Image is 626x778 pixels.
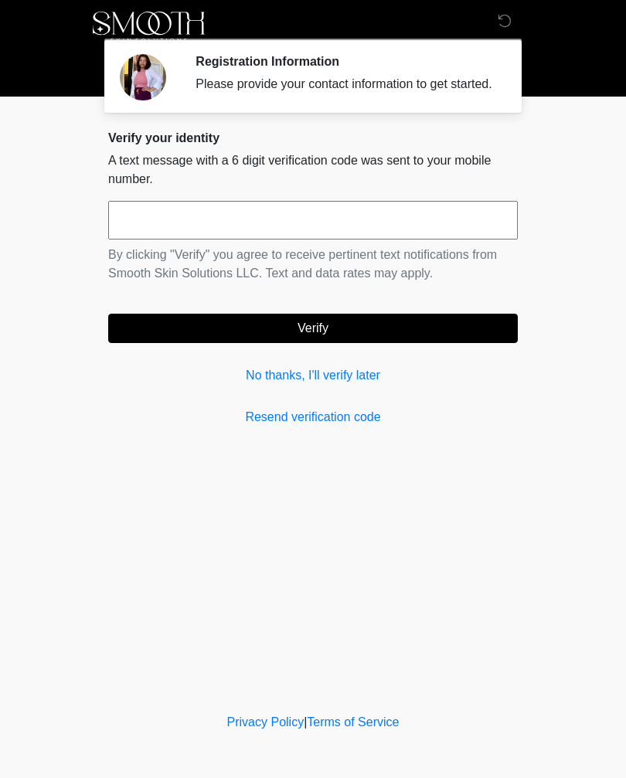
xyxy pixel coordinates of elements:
button: Verify [108,314,518,343]
p: By clicking "Verify" you agree to receive pertinent text notifications from Smooth Skin Solutions... [108,246,518,283]
div: Please provide your contact information to get started. [196,75,495,93]
a: Resend verification code [108,408,518,426]
a: Terms of Service [307,715,399,729]
img: Agent Avatar [120,54,166,100]
img: Smooth Skin Solutions LLC Logo [93,12,205,42]
p: A text message with a 6 digit verification code was sent to your mobile number. [108,151,518,189]
h2: Registration Information [196,54,495,69]
a: Privacy Policy [227,715,304,729]
a: No thanks, I'll verify later [108,366,518,385]
a: | [304,715,307,729]
h2: Verify your identity [108,131,518,145]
